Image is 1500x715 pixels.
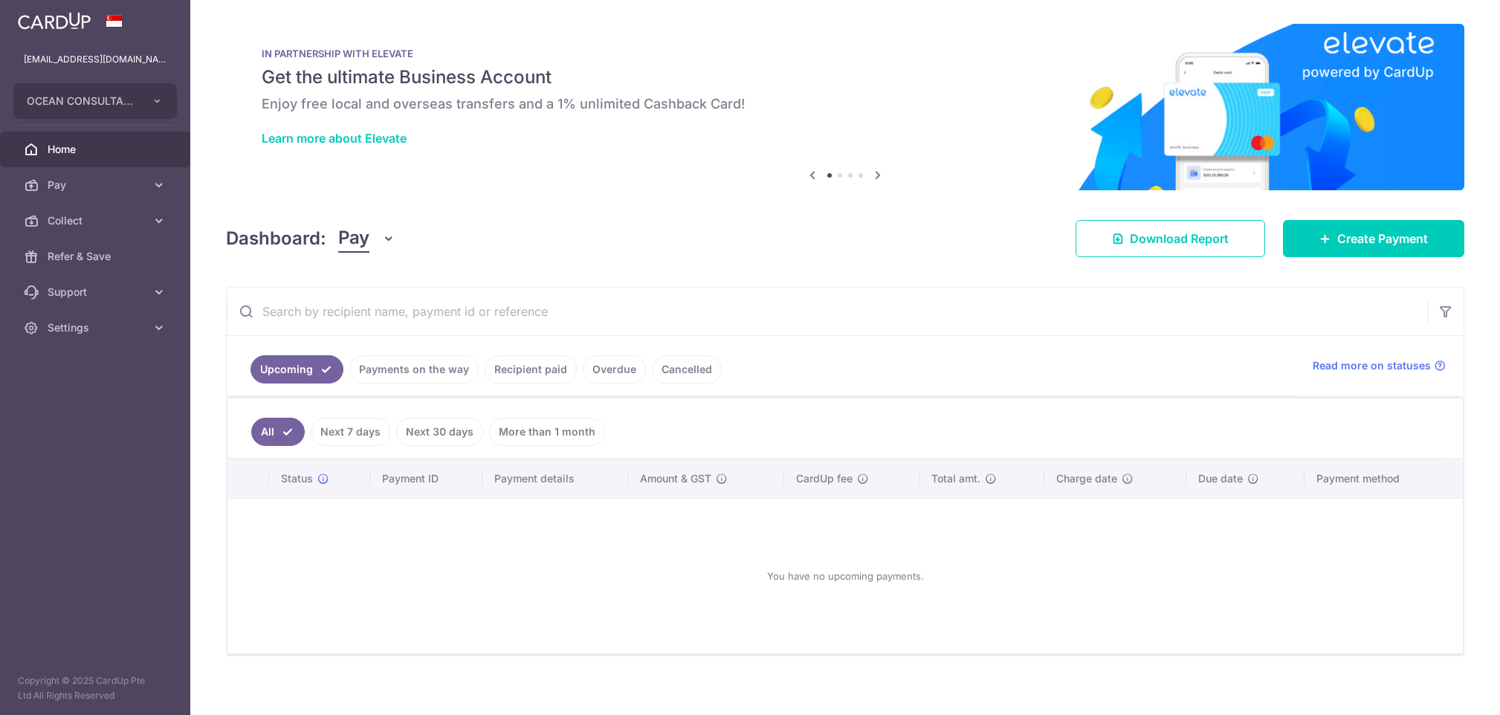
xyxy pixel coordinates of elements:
[245,511,1445,641] div: You have no upcoming payments.
[349,355,479,384] a: Payments on the way
[796,471,853,486] span: CardUp fee
[48,320,146,335] span: Settings
[1198,471,1243,486] span: Due date
[48,142,146,157] span: Home
[640,471,711,486] span: Amount & GST
[1337,230,1428,247] span: Create Payment
[48,249,146,264] span: Refer & Save
[226,24,1464,190] img: Renovation banner
[48,178,146,192] span: Pay
[489,418,605,446] a: More than 1 month
[1056,471,1117,486] span: Charge date
[583,355,646,384] a: Overdue
[1076,220,1265,257] a: Download Report
[281,471,313,486] span: Status
[13,83,177,119] button: OCEAN CONSULTANT EMPLOYMENT PTE. LTD.
[338,224,369,253] span: Pay
[262,48,1429,59] p: IN PARTNERSHIP WITH ELEVATE
[482,459,628,498] th: Payment details
[250,355,343,384] a: Upcoming
[262,131,407,146] a: Learn more about Elevate
[227,288,1428,335] input: Search by recipient name, payment id or reference
[338,224,395,253] button: Pay
[251,418,305,446] a: All
[931,471,980,486] span: Total amt.
[1313,358,1431,373] span: Read more on statuses
[1130,230,1229,247] span: Download Report
[262,65,1429,89] h5: Get the ultimate Business Account
[24,52,167,67] p: [EMAIL_ADDRESS][DOMAIN_NAME]
[1283,220,1464,257] a: Create Payment
[370,459,482,498] th: Payment ID
[652,355,722,384] a: Cancelled
[485,355,577,384] a: Recipient paid
[18,12,91,30] img: CardUp
[27,94,137,109] span: OCEAN CONSULTANT EMPLOYMENT PTE. LTD.
[262,95,1429,113] h6: Enjoy free local and overseas transfers and a 1% unlimited Cashback Card!
[48,213,146,228] span: Collect
[396,418,483,446] a: Next 30 days
[1305,459,1463,498] th: Payment method
[48,285,146,300] span: Support
[1313,358,1446,373] a: Read more on statuses
[311,418,390,446] a: Next 7 days
[226,225,326,252] h4: Dashboard:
